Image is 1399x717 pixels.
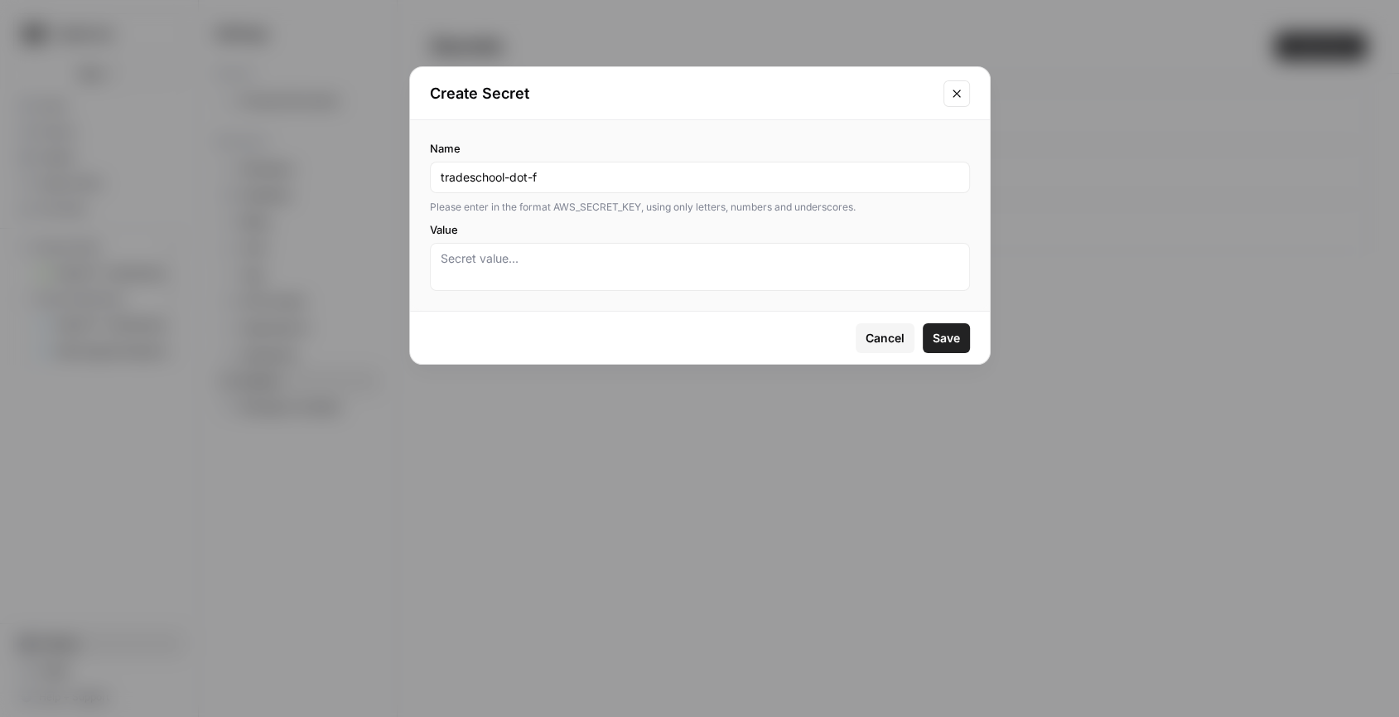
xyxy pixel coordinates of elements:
[430,200,970,215] div: Please enter in the format AWS_SECRET_KEY, using only letters, numbers and underscores.
[866,330,905,346] span: Cancel
[430,140,970,157] label: Name
[430,221,970,238] label: Value
[856,323,914,353] button: Cancel
[933,330,960,346] span: Save
[923,323,970,353] button: Save
[943,80,970,107] button: Close modal
[441,169,959,186] input: SECRET_NAME
[430,82,933,105] h2: Create Secret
